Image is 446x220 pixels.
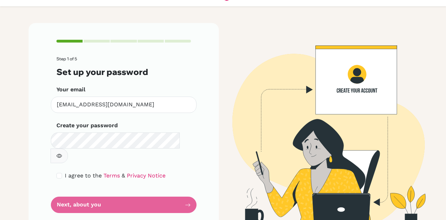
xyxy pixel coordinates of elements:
span: I agree to the [65,172,102,179]
input: Insert your email* [51,97,197,113]
a: Terms [103,172,120,179]
span: & [122,172,125,179]
a: Privacy Notice [127,172,166,179]
label: Create your password [56,121,118,130]
h3: Set up your password [56,67,191,77]
span: Step 1 of 5 [56,56,77,61]
label: Your email [56,85,85,94]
